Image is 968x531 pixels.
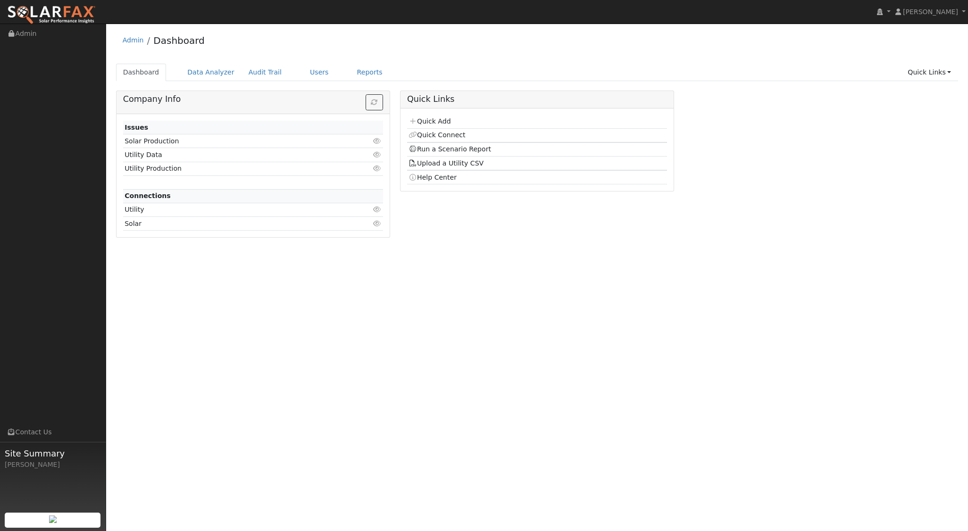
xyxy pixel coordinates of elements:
[303,64,336,81] a: Users
[153,35,205,46] a: Dashboard
[123,148,341,162] td: Utility Data
[350,64,390,81] a: Reports
[373,151,382,158] i: Click to view
[373,206,382,213] i: Click to view
[5,460,101,470] div: [PERSON_NAME]
[125,124,148,131] strong: Issues
[5,447,101,460] span: Site Summary
[903,8,958,16] span: [PERSON_NAME]
[901,64,958,81] a: Quick Links
[409,145,491,153] a: Run a Scenario Report
[373,138,382,144] i: Click to view
[123,36,144,44] a: Admin
[123,134,341,148] td: Solar Production
[373,220,382,227] i: Click to view
[409,131,465,139] a: Quick Connect
[116,64,167,81] a: Dashboard
[7,5,96,25] img: SolarFax
[125,192,171,199] strong: Connections
[373,165,382,172] i: Click to view
[242,64,289,81] a: Audit Trail
[49,515,57,523] img: retrieve
[123,94,383,104] h5: Company Info
[123,203,341,216] td: Utility
[180,64,242,81] a: Data Analyzer
[409,117,451,125] a: Quick Add
[123,162,341,175] td: Utility Production
[409,174,457,181] a: Help Center
[409,159,484,167] a: Upload a Utility CSV
[123,217,341,231] td: Solar
[407,94,667,104] h5: Quick Links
